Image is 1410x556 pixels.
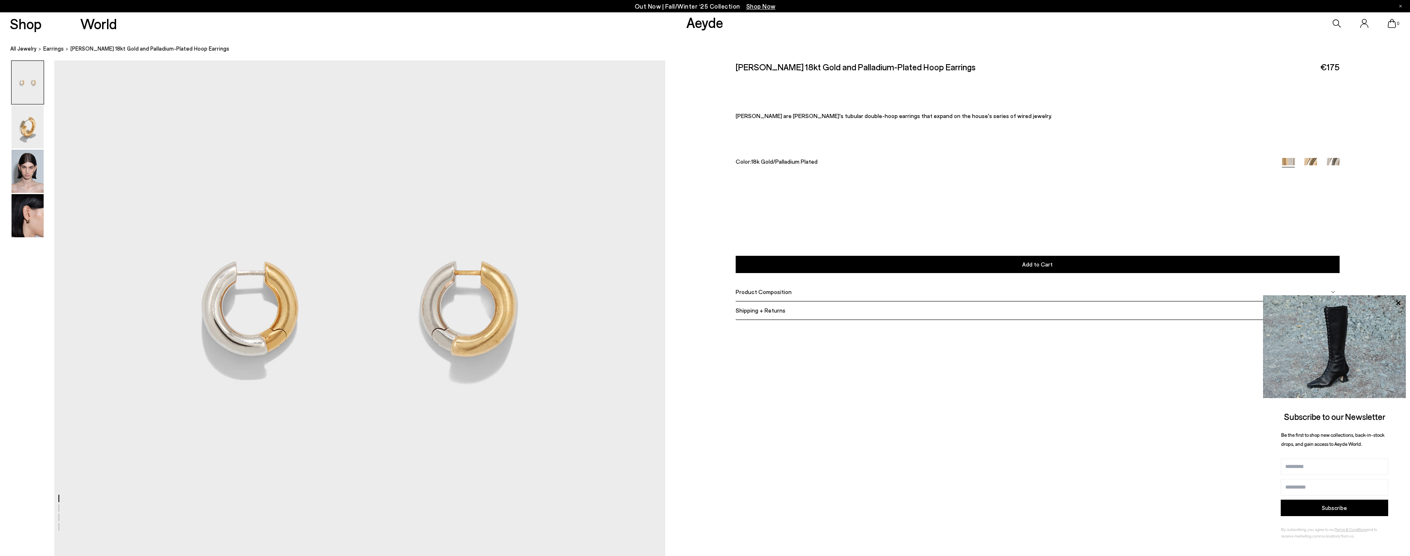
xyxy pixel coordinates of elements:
[736,307,785,314] span: Shipping + Returns
[736,158,1262,167] div: Color:
[1022,261,1053,268] span: Add to Cart
[736,61,976,73] h2: [PERSON_NAME] 18kt Gold and Palladium-Plated Hoop Earrings
[12,61,44,104] img: Clyde 18kt Gold and Palladium-Plated Hoop Earrings - Image 1
[736,256,1340,273] button: Add to Cart
[1396,21,1400,26] span: 0
[43,44,64,53] a: earrings
[12,194,44,237] img: Clyde 18kt Gold and Palladium-Plated Hoop Earrings - Image 4
[736,112,1052,119] span: [PERSON_NAME] are [PERSON_NAME]'s tubular double-hoop earrings that expand on the house's series ...
[80,16,117,31] a: World
[12,105,44,148] img: Clyde 18kt Gold and Palladium-Plated Hoop Earrings - Image 2
[736,288,792,295] span: Product Composition
[10,44,37,53] a: All Jewelry
[1281,432,1384,447] span: Be the first to shop new collections, back-in-stock drops, and gain access to Aeyde World.
[1263,295,1406,398] img: 2a6287a1333c9a56320fd6e7b3c4a9a9.jpg
[1320,60,1340,73] span: €175
[1281,500,1388,516] button: Subscribe
[10,38,1410,60] nav: breadcrumb
[686,14,723,31] a: Aeyde
[1335,527,1367,532] a: Terms & Conditions
[1281,527,1335,532] span: By subscribing, you agree to our
[12,150,44,193] img: Clyde 18kt Gold and Palladium-Plated Hoop Earrings - Image 3
[10,16,42,31] a: Shop
[1284,411,1385,422] span: Subscribe to our Newsletter
[1388,19,1396,28] a: 0
[746,2,776,10] span: Navigate to /collections/new-in
[1331,290,1335,294] img: svg%3E
[751,158,818,165] span: 18k Gold/Palladium Plated
[43,45,64,52] span: earrings
[70,44,229,53] span: [PERSON_NAME] 18kt Gold and Palladium-Plated Hoop Earrings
